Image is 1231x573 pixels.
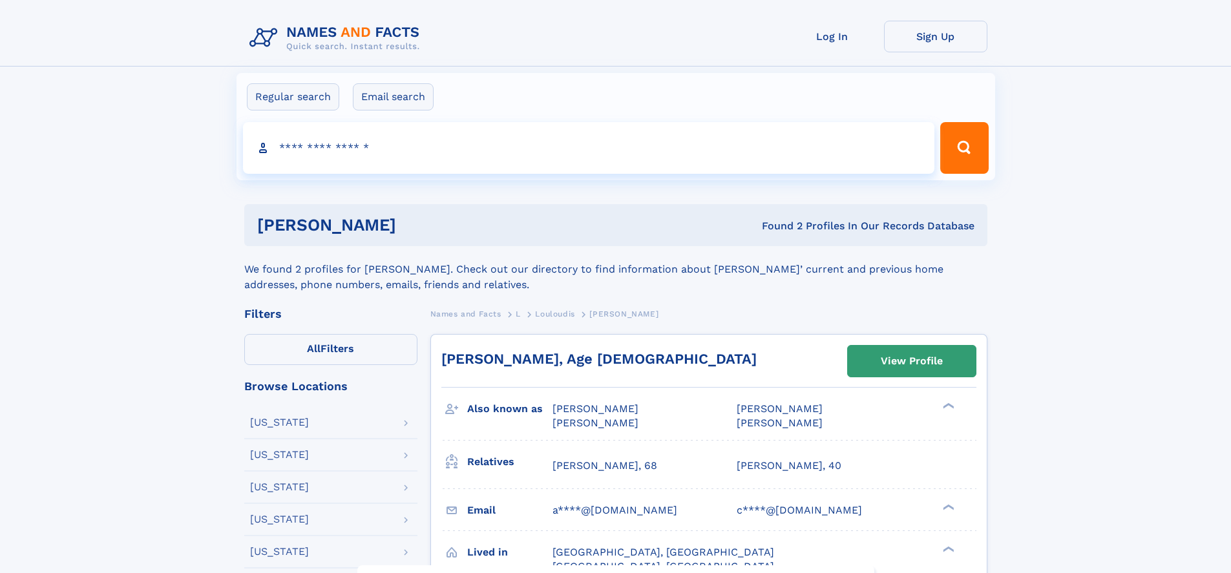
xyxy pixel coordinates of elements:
[467,499,552,521] h3: Email
[467,541,552,563] h3: Lived in
[940,402,955,410] div: ❯
[250,417,309,428] div: [US_STATE]
[552,417,638,429] span: [PERSON_NAME]
[884,21,987,52] a: Sign Up
[737,402,823,415] span: [PERSON_NAME]
[535,306,574,322] a: Louloudis
[244,246,987,293] div: We found 2 profiles for [PERSON_NAME]. Check out our directory to find information about [PERSON_...
[552,546,774,558] span: [GEOGRAPHIC_DATA], [GEOGRAPHIC_DATA]
[737,459,841,473] a: [PERSON_NAME], 40
[244,334,417,365] label: Filters
[516,309,521,318] span: L
[881,346,943,376] div: View Profile
[579,219,974,233] div: Found 2 Profiles In Our Records Database
[244,308,417,320] div: Filters
[244,380,417,392] div: Browse Locations
[535,309,574,318] span: Louloudis
[516,306,521,322] a: L
[737,417,823,429] span: [PERSON_NAME]
[247,83,339,110] label: Regular search
[467,451,552,473] h3: Relatives
[243,122,935,174] input: search input
[250,482,309,492] div: [US_STATE]
[250,450,309,460] div: [US_STATE]
[250,514,309,525] div: [US_STATE]
[467,398,552,420] h3: Also known as
[552,560,774,572] span: [GEOGRAPHIC_DATA], [GEOGRAPHIC_DATA]
[940,545,955,553] div: ❯
[589,309,658,318] span: [PERSON_NAME]
[552,402,638,415] span: [PERSON_NAME]
[307,342,321,355] span: All
[552,459,657,473] a: [PERSON_NAME], 68
[940,122,988,174] button: Search Button
[257,217,579,233] h1: [PERSON_NAME]
[430,306,501,322] a: Names and Facts
[781,21,884,52] a: Log In
[441,351,757,367] a: [PERSON_NAME], Age [DEMOGRAPHIC_DATA]
[848,346,976,377] a: View Profile
[244,21,430,56] img: Logo Names and Facts
[940,503,955,511] div: ❯
[353,83,434,110] label: Email search
[250,547,309,557] div: [US_STATE]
